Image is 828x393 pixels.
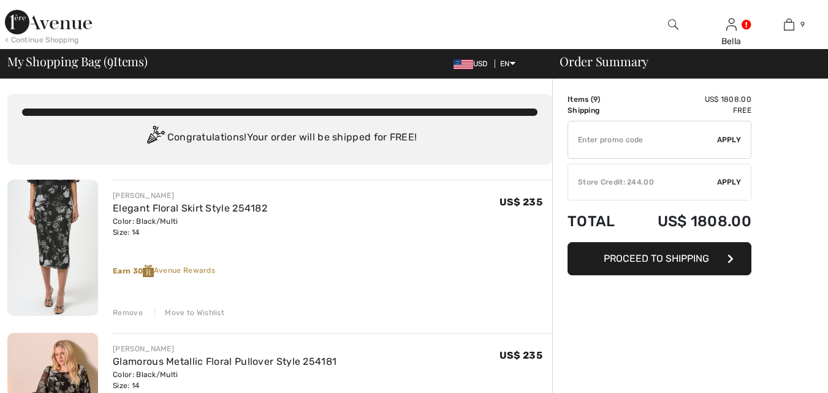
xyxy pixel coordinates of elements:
[784,17,794,32] img: My Bag
[568,242,751,275] button: Proceed to Shipping
[717,177,742,188] span: Apply
[629,105,751,116] td: Free
[113,216,267,238] div: Color: Black/Multi Size: 14
[113,369,336,391] div: Color: Black/Multi Size: 14
[568,94,629,105] td: Items ( )
[143,126,167,150] img: Congratulation2.svg
[568,121,717,158] input: Promo code
[143,265,154,277] img: Reward-Logo.svg
[499,196,542,208] span: US$ 235
[113,343,336,354] div: [PERSON_NAME]
[454,59,493,68] span: USD
[113,202,267,214] a: Elegant Floral Skirt Style 254182
[107,52,113,68] span: 9
[5,34,79,45] div: < Continue Shopping
[545,55,821,67] div: Order Summary
[500,59,515,68] span: EN
[629,200,751,242] td: US$ 1808.00
[568,105,629,116] td: Shipping
[499,349,542,361] span: US$ 235
[703,35,760,48] div: Bella
[113,190,267,201] div: [PERSON_NAME]
[113,265,552,277] div: Avenue Rewards
[717,134,742,145] span: Apply
[113,356,336,367] a: Glamorous Metallic Floral Pullover Style 254181
[629,94,751,105] td: US$ 1808.00
[113,267,154,275] strong: Earn 30
[7,180,98,316] img: Elegant Floral Skirt Style 254182
[454,59,473,69] img: US Dollar
[604,253,709,264] span: Proceed to Shipping
[668,17,678,32] img: search the website
[113,307,143,318] div: Remove
[593,95,598,104] span: 9
[154,307,224,318] div: Move to Wishlist
[800,19,805,30] span: 9
[726,18,737,30] a: Sign In
[568,200,629,242] td: Total
[5,10,92,34] img: 1ère Avenue
[726,17,737,32] img: My Info
[761,17,818,32] a: 9
[568,177,717,188] div: Store Credit: 244.00
[7,55,148,67] span: My Shopping Bag ( Items)
[22,126,537,150] div: Congratulations! Your order will be shipped for FREE!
